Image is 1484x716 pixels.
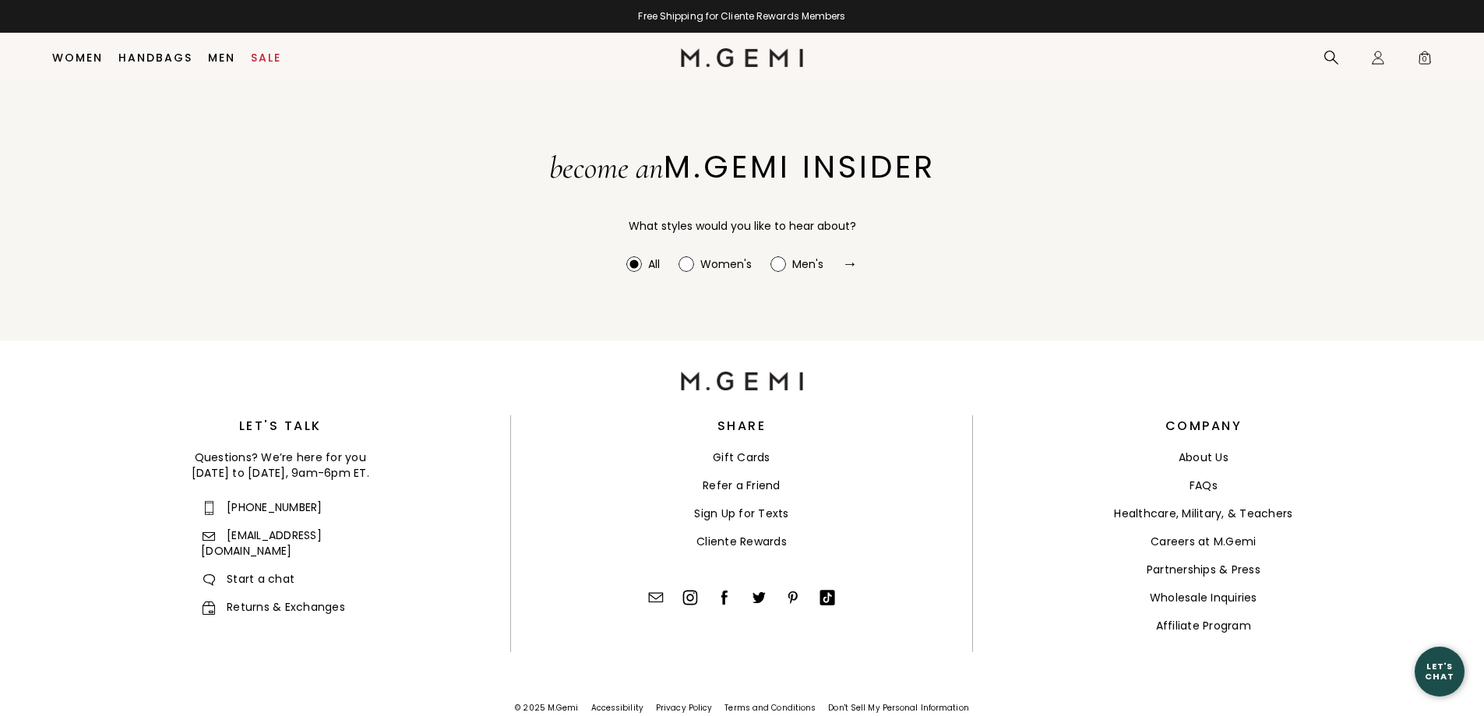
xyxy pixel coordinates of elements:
div: Women's [700,256,752,273]
a: Handbags [118,51,192,64]
a: Returns and ExchangesReturns & Exchanges [201,599,345,615]
div: Questions? We’re here for you [DATE] to [DATE], 9am-6pm ET. [50,450,510,481]
a: Contact us: email[EMAIL_ADDRESS][DOMAIN_NAME] [201,527,322,559]
a: Privacy Policy [656,702,712,714]
a: Contact us: phone[PHONE_NUMBER] [201,499,323,515]
a: About Us [1179,450,1228,465]
a: Healthcare, Military, & Teachers [1114,506,1292,521]
a: Affiliate Program [1156,618,1251,633]
a: Women [52,51,103,64]
img: Returns and Exchanges [203,601,216,615]
div: Men's [792,256,823,273]
a: Partnerships & Press [1147,562,1260,577]
a: Don't Sell My Personal Information [828,702,968,714]
img: Facebook/ [717,590,732,605]
a: Wholesale Inquiries [1150,590,1257,605]
img: TikTok/ [820,590,835,605]
span: become an [549,149,664,186]
img: Contact us: chat [203,574,215,587]
button: → [842,249,858,278]
div: © 2025 M.Gemi [515,702,578,715]
div: All [648,256,660,273]
img: Contact us: email [203,532,216,541]
div: Let's Chat [1415,661,1465,681]
img: M.Gemi [681,372,803,390]
h3: Let's Talk [50,421,510,431]
h3: Share [717,421,767,431]
a: Gift Cards [713,450,770,465]
img: Contact Us [648,590,664,605]
img: M.Gemi [681,48,803,67]
a: Sale [251,51,281,64]
span: M.GEMI INSIDER [664,145,936,189]
span: What styles would you like to hear about? [629,218,856,234]
h3: Company [1165,421,1243,431]
img: Instagram/ [682,590,698,605]
span: 0 [1417,53,1433,69]
span: Accessibility [591,702,643,714]
span: Start a chat [201,571,294,587]
img: Contact us: phone [205,501,213,515]
a: Careers at M.Gemi [1151,534,1256,549]
a: Cliente Rewards [696,534,787,549]
a: Sign Up for Texts [694,506,788,521]
img: Pinterest/ [785,590,801,605]
a: FAQs [1190,478,1218,493]
a: Men [208,51,235,64]
a: Refer a Friend [703,478,781,493]
img: Twitter/ [751,590,767,605]
a: Terms and Conditions [724,702,816,714]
